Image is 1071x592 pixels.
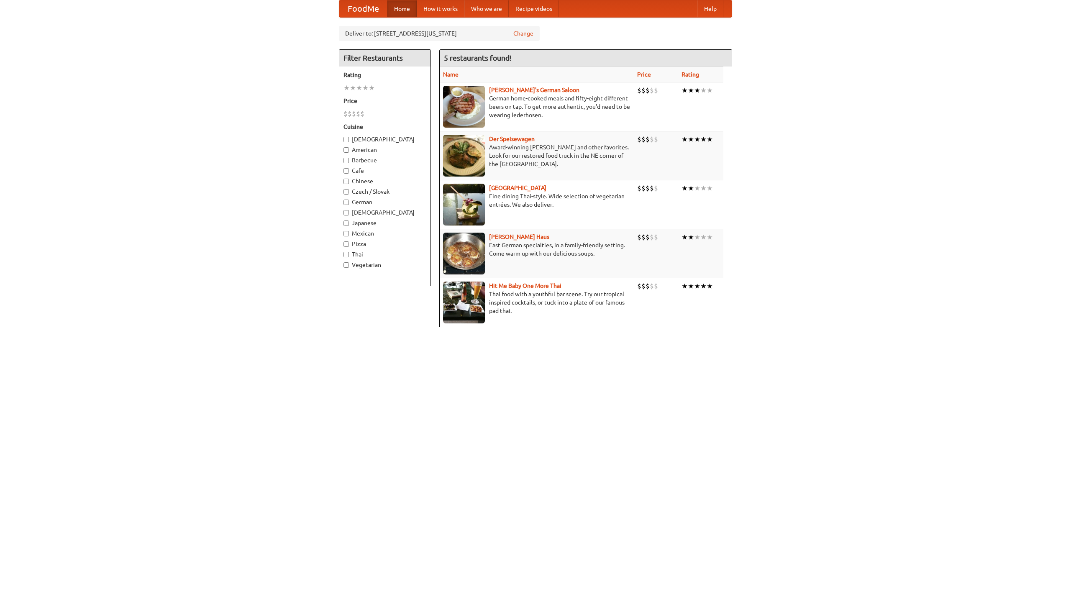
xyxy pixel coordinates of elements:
li: ★ [688,282,694,291]
li: $ [654,282,658,291]
p: Fine dining Thai-style. Wide selection of vegetarian entrées. We also deliver. [443,192,630,209]
a: Price [637,71,651,78]
li: $ [654,184,658,193]
li: ★ [694,184,700,193]
li: ★ [700,184,707,193]
h4: Filter Restaurants [339,50,430,67]
li: $ [646,135,650,144]
p: East German specialties, in a family-friendly setting. Come warm up with our delicious soups. [443,241,630,258]
li: ★ [688,184,694,193]
li: ★ [682,135,688,144]
a: [PERSON_NAME]'s German Saloon [489,87,579,93]
li: ★ [707,233,713,242]
input: Chinese [343,179,349,184]
img: babythai.jpg [443,282,485,323]
p: German home-cooked meals and fifty-eight different beers on tap. To get more authentic, you'd nee... [443,94,630,119]
li: ★ [700,86,707,95]
label: Barbecue [343,156,426,164]
h5: Price [343,97,426,105]
li: $ [641,184,646,193]
li: ★ [682,86,688,95]
ng-pluralize: 5 restaurants found! [444,54,512,62]
label: Czech / Slovak [343,187,426,196]
li: $ [654,233,658,242]
img: kohlhaus.jpg [443,233,485,274]
li: ★ [369,83,375,92]
li: ★ [694,135,700,144]
p: Award-winning [PERSON_NAME] and other favorites. Look for our restored food truck in the NE corne... [443,143,630,168]
li: $ [650,282,654,291]
a: Hit Me Baby One More Thai [489,282,561,289]
input: American [343,147,349,153]
li: $ [646,282,650,291]
li: ★ [694,282,700,291]
h5: Rating [343,71,426,79]
label: Pizza [343,240,426,248]
li: $ [637,282,641,291]
a: Recipe videos [509,0,559,17]
label: Chinese [343,177,426,185]
li: ★ [707,282,713,291]
input: Czech / Slovak [343,189,349,195]
input: German [343,200,349,205]
li: ★ [688,233,694,242]
li: ★ [682,184,688,193]
label: German [343,198,426,206]
li: $ [348,109,352,118]
a: [GEOGRAPHIC_DATA] [489,185,546,191]
li: $ [646,233,650,242]
li: ★ [362,83,369,92]
li: ★ [694,233,700,242]
img: esthers.jpg [443,86,485,128]
label: American [343,146,426,154]
input: Pizza [343,241,349,247]
li: ★ [350,83,356,92]
li: ★ [688,135,694,144]
li: $ [654,135,658,144]
label: [DEMOGRAPHIC_DATA] [343,208,426,217]
input: [DEMOGRAPHIC_DATA] [343,210,349,215]
h5: Cuisine [343,123,426,131]
li: ★ [700,233,707,242]
input: Cafe [343,168,349,174]
li: $ [650,135,654,144]
label: Vegetarian [343,261,426,269]
li: $ [641,282,646,291]
li: $ [356,109,360,118]
input: [DEMOGRAPHIC_DATA] [343,137,349,142]
li: ★ [356,83,362,92]
li: $ [343,109,348,118]
li: $ [637,184,641,193]
a: [PERSON_NAME] Haus [489,233,549,240]
li: $ [360,109,364,118]
input: Vegetarian [343,262,349,268]
li: ★ [694,86,700,95]
input: Mexican [343,231,349,236]
li: $ [641,135,646,144]
li: $ [637,86,641,95]
li: ★ [707,86,713,95]
li: $ [641,233,646,242]
label: Cafe [343,167,426,175]
li: $ [352,109,356,118]
li: ★ [700,282,707,291]
a: Help [697,0,723,17]
b: Der Speisewagen [489,136,535,142]
a: Name [443,71,459,78]
li: $ [650,184,654,193]
a: Home [387,0,417,17]
li: $ [637,233,641,242]
input: Japanese [343,220,349,226]
li: ★ [682,282,688,291]
label: [DEMOGRAPHIC_DATA] [343,135,426,144]
label: Mexican [343,229,426,238]
li: ★ [343,83,350,92]
a: FoodMe [339,0,387,17]
a: Change [513,29,533,38]
a: Who we are [464,0,509,17]
label: Japanese [343,219,426,227]
li: ★ [707,184,713,193]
